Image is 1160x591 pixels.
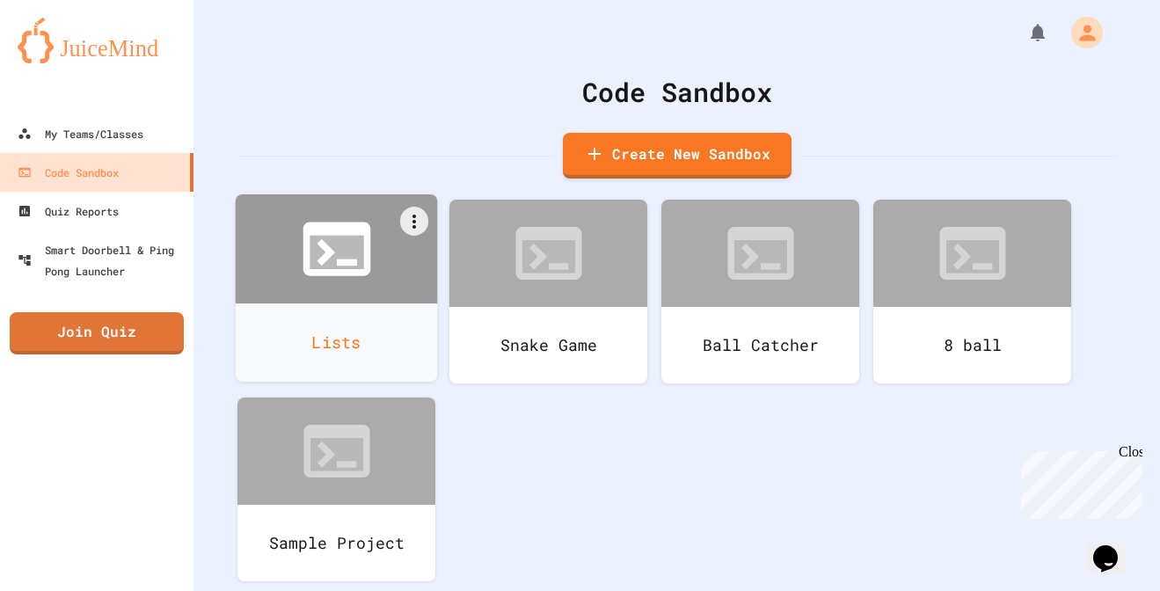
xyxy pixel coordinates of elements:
div: My Notifications [995,18,1053,47]
div: Chat with us now!Close [7,7,121,112]
div: 8 ball [873,307,1071,383]
a: Lists [236,194,438,382]
iframe: chat widget [1086,521,1142,573]
div: Code Sandbox [18,162,119,183]
img: logo-orange.svg [18,18,176,63]
div: Ball Catcher [661,307,859,383]
a: Ball Catcher [661,200,859,383]
a: 8 ball [873,200,1071,383]
a: Join Quiz [10,312,184,354]
div: Snake Game [449,307,647,383]
div: My Account [1053,12,1107,53]
div: Smart Doorbell & Ping Pong Launcher [18,239,186,281]
div: Sample Project [237,505,435,581]
a: Sample Project [237,398,435,581]
a: Snake Game [449,200,647,383]
div: My Teams/Classes [18,123,143,144]
div: Code Sandbox [237,72,1116,112]
iframe: chat widget [1014,444,1142,519]
a: Create New Sandbox [563,133,792,179]
div: Quiz Reports [18,201,119,222]
div: Lists [236,303,438,382]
